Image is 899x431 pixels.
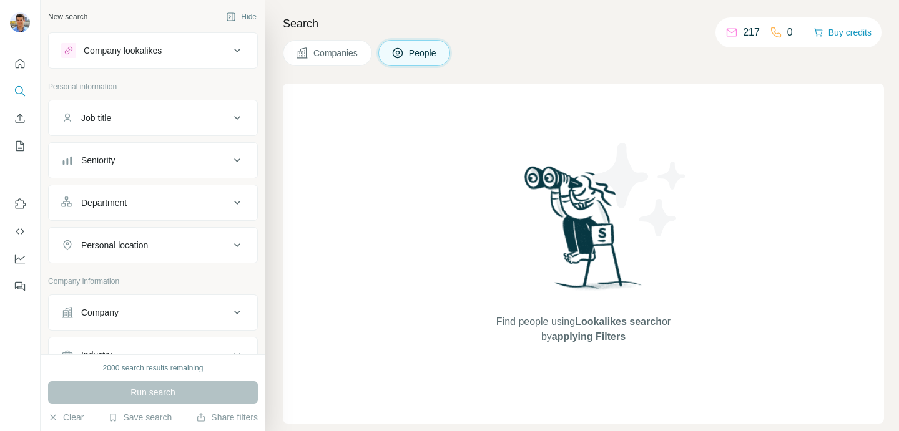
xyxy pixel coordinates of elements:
[575,316,662,327] span: Lookalikes search
[49,298,257,327] button: Company
[10,220,30,243] button: Use Surfe API
[81,349,112,361] div: Industry
[584,133,696,246] img: Surfe Illustration - Stars
[196,411,258,424] button: Share filters
[49,230,257,260] button: Personal location
[81,196,127,209] div: Department
[49,340,257,370] button: Industry
[10,52,30,75] button: Quick start
[48,81,258,92] p: Personal information
[409,47,438,59] span: People
[813,24,872,41] button: Buy credits
[10,248,30,270] button: Dashboard
[49,36,257,65] button: Company lookalikes
[49,188,257,218] button: Department
[10,193,30,215] button: Use Surfe on LinkedIn
[10,12,30,32] img: Avatar
[84,44,162,57] div: Company lookalikes
[10,107,30,130] button: Enrich CSV
[81,112,111,124] div: Job title
[48,11,87,22] div: New search
[81,154,115,167] div: Seniority
[48,411,84,424] button: Clear
[10,80,30,102] button: Search
[81,306,119,319] div: Company
[313,47,359,59] span: Companies
[108,411,172,424] button: Save search
[10,135,30,157] button: My lists
[743,25,760,40] p: 217
[49,103,257,133] button: Job title
[217,7,265,26] button: Hide
[483,314,683,344] span: Find people using or by
[283,15,884,32] h4: Search
[81,239,148,251] div: Personal location
[103,362,204,374] div: 2000 search results remaining
[787,25,793,40] p: 0
[519,163,649,302] img: Surfe Illustration - Woman searching with binoculars
[552,331,626,342] span: applying Filters
[10,275,30,298] button: Feedback
[48,276,258,287] p: Company information
[49,145,257,175] button: Seniority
